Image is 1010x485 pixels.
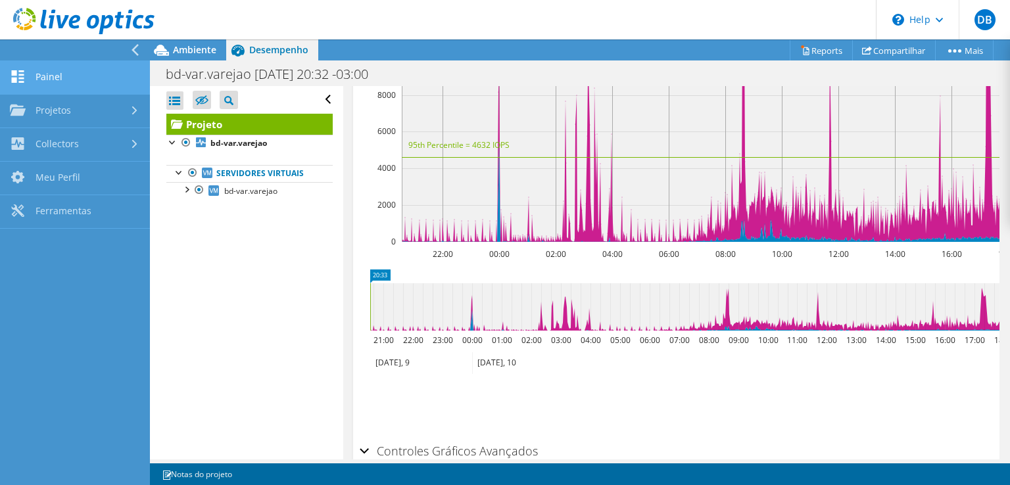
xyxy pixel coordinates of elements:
text: 15:00 [905,335,926,346]
text: 6000 [377,126,396,137]
span: bd-var.varejao [224,185,277,196]
span: Desempenho [249,43,308,56]
text: 2000 [377,199,396,210]
text: 0 [391,236,396,247]
text: 07:00 [669,335,690,346]
a: Mais [935,40,994,60]
text: 22:00 [433,248,453,260]
text: 11:00 [787,335,807,346]
a: bd-var.varejao [166,182,333,199]
text: 14:00 [876,335,896,346]
a: Notas do projeto [153,466,241,482]
a: Compartilhar [852,40,936,60]
text: 21:00 [373,335,394,346]
a: Reports [790,40,853,60]
text: 05:00 [610,335,631,346]
b: bd-var.varejao [210,137,267,149]
text: 12:00 [829,248,849,260]
text: 16:00 [942,248,962,260]
text: 06:00 [640,335,660,346]
text: 08:00 [699,335,719,346]
text: 04:00 [602,248,623,260]
text: 09:00 [729,335,749,346]
svg: \n [892,14,904,26]
text: 04:00 [581,335,601,346]
text: 95th Percentile = 4632 IOPS [408,139,510,150]
text: 17:00 [965,335,985,346]
text: 02:00 [521,335,542,346]
text: 4000 [377,162,396,173]
text: 14:00 [885,248,905,260]
text: 00:00 [489,248,510,260]
text: 22:00 [403,335,423,346]
text: 10:00 [758,335,779,346]
text: 01:00 [492,335,512,346]
a: Projeto [166,114,333,135]
text: 10:00 [772,248,792,260]
text: 03:00 [551,335,571,346]
a: bd-var.varejao [166,135,333,152]
span: Ambiente [173,43,216,56]
h1: bd-var.varejao [DATE] 20:32 -03:00 [160,67,389,81]
span: DB [974,9,996,30]
a: Servidores virtuais [166,165,333,182]
text: 13:00 [846,335,867,346]
text: 23:00 [433,335,453,346]
text: 02:00 [546,248,566,260]
text: 08:00 [715,248,736,260]
text: 8000 [377,89,396,101]
text: 12:00 [817,335,837,346]
text: 06:00 [659,248,679,260]
text: 00:00 [462,335,483,346]
text: 16:00 [935,335,955,346]
h2: Controles Gráficos Avançados [360,438,538,464]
